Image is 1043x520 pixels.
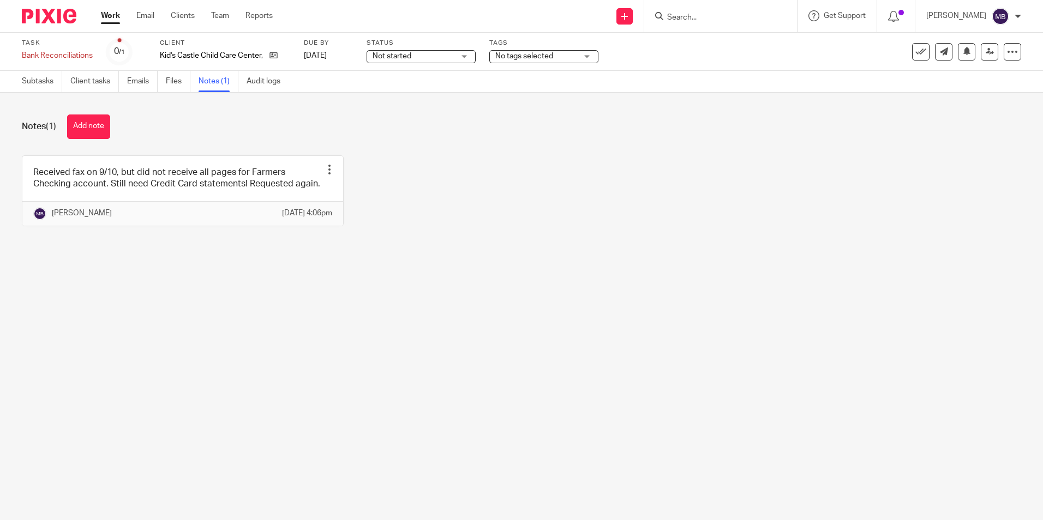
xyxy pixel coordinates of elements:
a: Work [101,10,120,21]
span: [DATE] [304,52,327,59]
label: Due by [304,39,353,47]
label: Tags [489,39,598,47]
button: Add note [67,114,110,139]
a: Emails [127,71,158,92]
a: Clients [171,10,195,21]
label: Client [160,39,290,47]
i: Open client page [269,51,278,59]
a: Reassign task [981,43,998,61]
label: Task [22,39,93,47]
a: Team [211,10,229,21]
label: Status [367,39,476,47]
a: Notes (1) [199,71,238,92]
div: 0 [114,45,125,58]
a: Reports [245,10,273,21]
p: [DATE] 4:06pm [282,208,332,219]
a: Send new email to Kid&#39;s Castle Child Care Center, Inc. [935,43,952,61]
img: Pixie [22,9,76,23]
span: Kid&#39;s Castle Child Care Center, Inc. [160,50,264,61]
p: [PERSON_NAME] [52,208,112,219]
p: Kid's Castle Child Care Center, Inc. [160,50,264,61]
span: Get Support [824,12,866,20]
h1: Notes [22,121,56,132]
button: Snooze task [958,43,975,61]
span: (1) [46,122,56,131]
small: /1 [119,49,125,55]
input: Search [666,13,764,23]
p: [PERSON_NAME] [926,10,986,21]
a: Subtasks [22,71,62,92]
img: svg%3E [992,8,1009,25]
a: Files [166,71,190,92]
div: Bank Reconciliations [22,50,93,61]
span: Not started [373,52,411,60]
a: Client tasks [70,71,119,92]
span: No tags selected [495,52,553,60]
a: Email [136,10,154,21]
a: Audit logs [247,71,289,92]
img: svg%3E [33,207,46,220]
